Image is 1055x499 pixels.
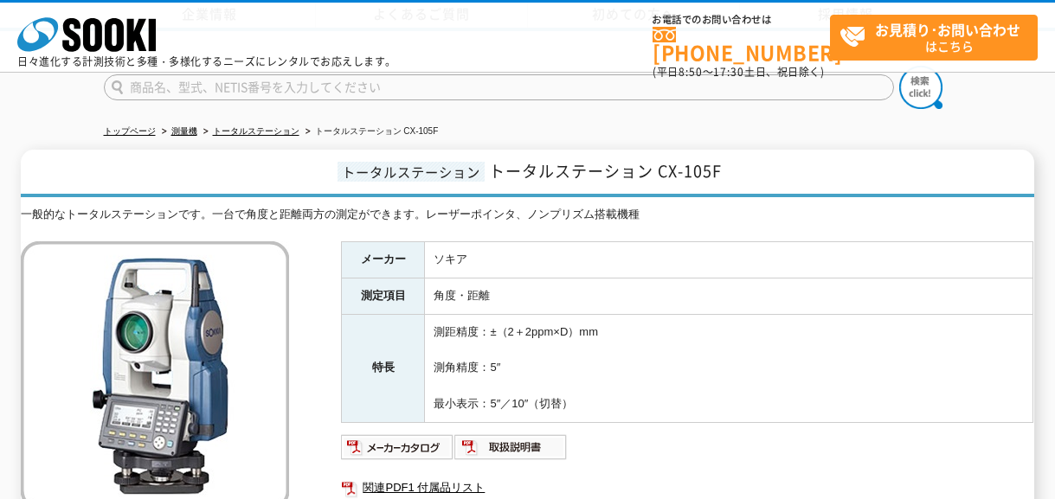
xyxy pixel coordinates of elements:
a: [PHONE_NUMBER] [653,27,830,62]
span: トータルステーション [338,162,485,182]
a: 取扱説明書 [454,445,568,457]
a: トータルステーション [213,126,299,136]
a: お見積り･お問い合わせはこちら [830,15,1038,61]
li: トータルステーション CX-105F [302,123,439,141]
td: 角度・距離 [425,278,1033,314]
img: btn_search.png [899,66,942,109]
a: トップページ [104,126,156,136]
span: 17:30 [713,64,744,80]
span: トータルステーション CX-105F [489,159,722,182]
span: 8:50 [679,64,703,80]
img: メーカーカタログ [341,433,454,461]
span: はこちら [839,16,1037,59]
th: メーカー [342,242,425,278]
th: 特長 [342,314,425,422]
span: (平日 ～ 土日、祝日除く) [653,64,824,80]
td: ソキア [425,242,1033,278]
td: 測距精度：±（2＋2ppm×D）mm 測角精度：5″ 最小表示：5″／10″（切替） [425,314,1033,422]
div: 一般的なトータルステーションです。一台で角度と距離両方の測定ができます。レーザーポインタ、ノンプリズム搭載機種 [21,206,1033,224]
a: メーカーカタログ [341,445,454,457]
th: 測定項目 [342,278,425,314]
span: お電話でのお問い合わせは [653,15,830,25]
img: 取扱説明書 [454,433,568,461]
input: 商品名、型式、NETIS番号を入力してください [104,74,894,100]
a: 関連PDF1 付属品リスト [341,477,1033,499]
p: 日々進化する計測技術と多種・多様化するニーズにレンタルでお応えします。 [17,56,396,67]
a: 測量機 [171,126,197,136]
strong: お見積り･お問い合わせ [875,19,1020,40]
